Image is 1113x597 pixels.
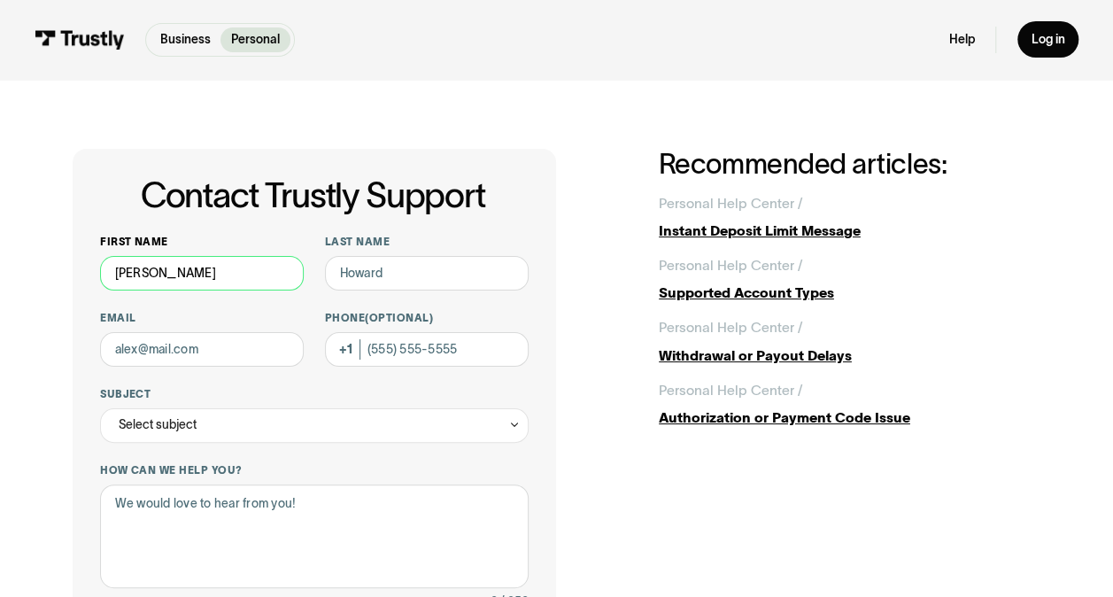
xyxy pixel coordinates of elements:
[231,31,280,50] p: Personal
[365,312,433,323] span: (Optional)
[1017,21,1078,58] a: Log in
[119,415,197,435] div: Select subject
[659,255,1040,304] a: Personal Help Center /Supported Account Types
[100,408,529,443] div: Select subject
[325,235,529,249] label: Last name
[659,345,1040,366] div: Withdrawal or Payout Delays
[100,311,304,325] label: Email
[220,27,290,52] a: Personal
[659,380,802,400] div: Personal Help Center /
[659,149,1040,179] h2: Recommended articles:
[659,193,802,213] div: Personal Help Center /
[659,317,1040,366] a: Personal Help Center /Withdrawal or Payout Delays
[659,380,1040,429] a: Personal Help Center /Authorization or Payment Code Issue
[150,27,220,52] a: Business
[100,235,304,249] label: First name
[659,255,802,275] div: Personal Help Center /
[659,221,1040,241] div: Instant Deposit Limit Message
[325,332,529,367] input: (555) 555-5555
[659,193,1040,242] a: Personal Help Center /Instant Deposit Limit Message
[35,30,125,49] img: Trustly Logo
[325,256,529,291] input: Howard
[100,463,529,477] label: How can we help you?
[1031,32,1064,48] div: Log in
[659,317,802,337] div: Personal Help Center /
[325,311,529,325] label: Phone
[160,31,211,50] p: Business
[100,387,529,401] label: Subject
[949,32,975,48] a: Help
[100,256,304,291] input: Alex
[97,176,529,214] h1: Contact Trustly Support
[659,283,1040,303] div: Supported Account Types
[100,332,304,367] input: alex@mail.com
[659,407,1040,428] div: Authorization or Payment Code Issue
